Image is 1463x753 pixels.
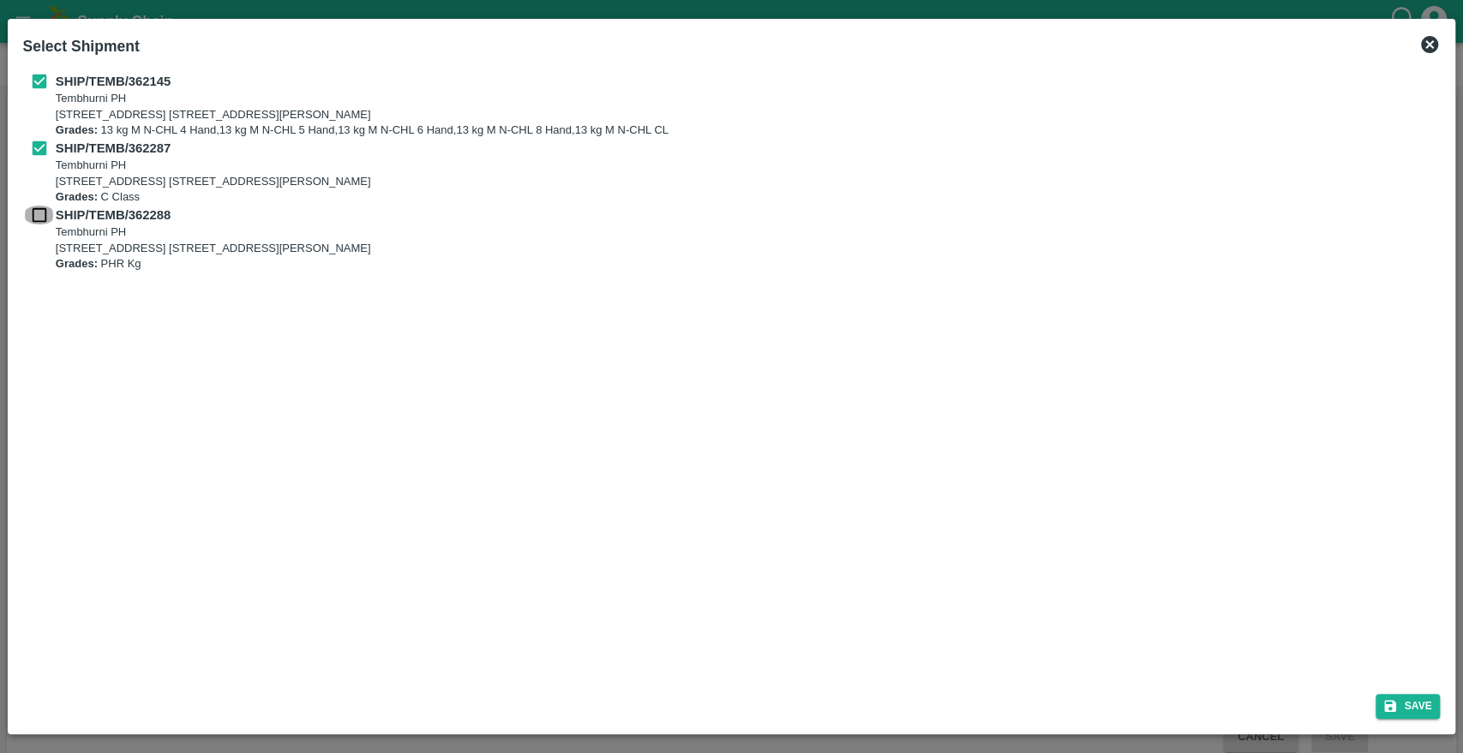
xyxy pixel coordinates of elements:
p: [STREET_ADDRESS] [STREET_ADDRESS][PERSON_NAME] [56,174,371,190]
b: SHIP/TEMB/362287 [56,141,171,155]
b: Grades: [56,190,98,203]
p: Tembhurni PH [56,224,371,241]
p: PHR Kg [56,256,371,272]
p: C Class [56,189,371,206]
p: 13 kg M N-CHL 4 Hand,13 kg M N-CHL 5 Hand,13 kg M N-CHL 6 Hand,13 kg M N-CHL 8 Hand,13 kg M N-CHL CL [56,123,669,139]
p: Tembhurni PH [56,91,669,107]
b: SHIP/TEMB/362145 [56,75,171,88]
p: [STREET_ADDRESS] [STREET_ADDRESS][PERSON_NAME] [56,107,669,123]
b: Select Shipment [23,38,140,55]
b: Grades: [56,257,98,270]
p: Tembhurni PH [56,158,371,174]
b: SHIP/TEMB/362288 [56,208,171,222]
b: Grades: [56,123,98,136]
p: [STREET_ADDRESS] [STREET_ADDRESS][PERSON_NAME] [56,241,371,257]
button: Save [1376,694,1441,719]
